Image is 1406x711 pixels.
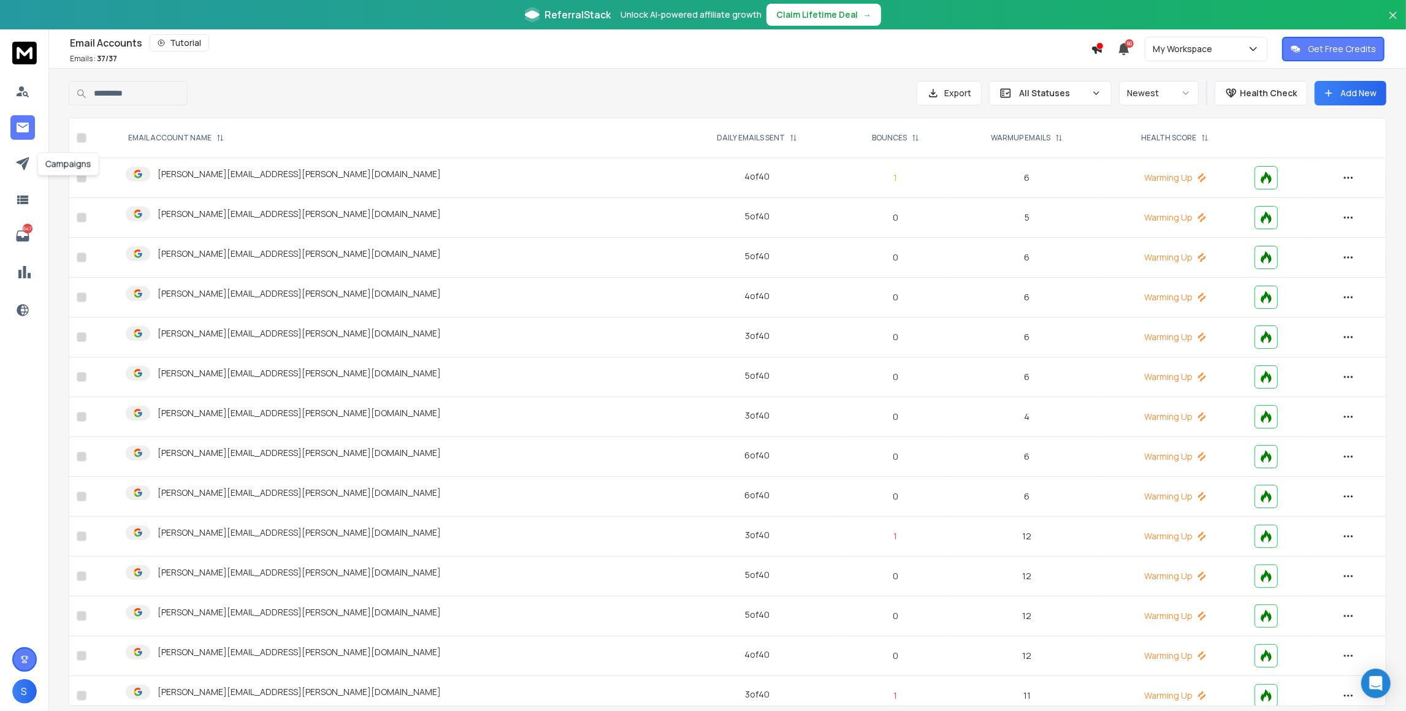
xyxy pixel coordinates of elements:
p: 0 [847,451,944,463]
span: ReferralStack [544,7,611,22]
td: 12 [951,596,1102,636]
p: 1 [847,172,944,184]
td: 12 [951,557,1102,596]
p: Get Free Credits [1308,43,1376,55]
div: 5 of 40 [745,210,770,222]
p: [PERSON_NAME][EMAIL_ADDRESS][PERSON_NAME][DOMAIN_NAME] [158,327,441,340]
td: 6 [951,477,1102,517]
p: 647 [23,224,32,234]
button: Export [917,81,982,105]
div: 4 of 40 [744,290,770,302]
div: Campaigns [37,152,99,175]
p: 0 [847,411,944,423]
span: 37 / 37 [97,53,117,64]
p: 0 [847,371,944,383]
p: 0 [847,331,944,343]
p: Warming Up [1110,690,1240,702]
div: 4 of 40 [744,170,770,183]
p: [PERSON_NAME][EMAIL_ADDRESS][PERSON_NAME][DOMAIN_NAME] [158,566,441,579]
div: 3 of 40 [745,688,770,701]
p: Warming Up [1110,411,1240,423]
p: [PERSON_NAME][EMAIL_ADDRESS][PERSON_NAME][DOMAIN_NAME] [158,686,441,698]
p: Warming Up [1110,570,1240,582]
button: Claim Lifetime Deal→ [766,4,881,26]
p: Warming Up [1110,650,1240,662]
button: S [12,679,37,704]
p: 0 [847,490,944,503]
p: [PERSON_NAME][EMAIL_ADDRESS][PERSON_NAME][DOMAIN_NAME] [158,527,441,539]
p: Warming Up [1110,451,1240,463]
p: 0 [847,650,944,662]
p: 0 [847,610,944,622]
div: 3 of 40 [745,330,770,342]
button: Health Check [1215,81,1307,105]
p: [PERSON_NAME][EMAIL_ADDRESS][PERSON_NAME][DOMAIN_NAME] [158,168,441,180]
div: 3 of 40 [745,409,770,422]
a: 647 [10,224,35,248]
button: Newest [1119,81,1199,105]
div: 4 of 40 [744,648,770,661]
p: Warming Up [1110,331,1240,343]
p: Warming Up [1110,211,1240,224]
div: EMAIL ACCOUNT NAME [128,133,224,143]
div: Email Accounts [70,34,1091,51]
p: BOUNCES [872,133,907,143]
p: Warming Up [1110,530,1240,542]
p: [PERSON_NAME][EMAIL_ADDRESS][PERSON_NAME][DOMAIN_NAME] [158,367,441,379]
td: 6 [951,317,1102,357]
button: Get Free Credits [1282,37,1385,61]
p: [PERSON_NAME][EMAIL_ADDRESS][PERSON_NAME][DOMAIN_NAME] [158,447,441,459]
div: 3 of 40 [745,529,770,541]
p: Warming Up [1110,172,1240,184]
p: Warming Up [1110,251,1240,264]
p: 0 [847,291,944,303]
div: 5 of 40 [745,370,770,382]
p: 1 [847,690,944,702]
p: [PERSON_NAME][EMAIL_ADDRESS][PERSON_NAME][DOMAIN_NAME] [158,606,441,618]
button: Tutorial [150,34,209,51]
p: Unlock AI-powered affiliate growth [621,9,762,21]
p: 0 [847,570,944,582]
button: Close banner [1385,7,1401,37]
p: [PERSON_NAME][EMAIL_ADDRESS][PERSON_NAME][DOMAIN_NAME] [158,407,441,419]
p: Warming Up [1110,291,1240,303]
p: Warming Up [1110,610,1240,622]
p: WARMUP EMAILS [991,133,1050,143]
p: [PERSON_NAME][EMAIL_ADDRESS][PERSON_NAME][DOMAIN_NAME] [158,487,441,499]
td: 4 [951,397,1102,437]
button: Add New [1315,81,1386,105]
div: 5 of 40 [745,250,770,262]
p: [PERSON_NAME][EMAIL_ADDRESS][PERSON_NAME][DOMAIN_NAME] [158,248,441,260]
div: 5 of 40 [745,609,770,621]
p: HEALTH SCORE [1141,133,1196,143]
p: My Workspace [1153,43,1217,55]
div: Open Intercom Messenger [1361,669,1391,698]
td: 6 [951,238,1102,278]
td: 12 [951,636,1102,676]
p: Health Check [1240,87,1297,99]
p: [PERSON_NAME][EMAIL_ADDRESS][PERSON_NAME][DOMAIN_NAME] [158,287,441,300]
p: Warming Up [1110,490,1240,503]
p: 0 [847,211,944,224]
td: 6 [951,357,1102,397]
div: 6 of 40 [744,489,770,501]
div: 5 of 40 [745,569,770,581]
p: [PERSON_NAME][EMAIL_ADDRESS][PERSON_NAME][DOMAIN_NAME] [158,646,441,658]
span: 50 [1125,39,1134,48]
div: 6 of 40 [744,449,770,462]
p: [PERSON_NAME][EMAIL_ADDRESS][PERSON_NAME][DOMAIN_NAME] [158,208,441,220]
td: 5 [951,198,1102,238]
td: 6 [951,278,1102,317]
td: 6 [951,437,1102,477]
p: 0 [847,251,944,264]
p: 1 [847,530,944,542]
td: 6 [951,158,1102,198]
span: → [863,9,871,21]
p: Warming Up [1110,371,1240,383]
p: DAILY EMAILS SENT [717,133,785,143]
p: Emails : [70,54,117,64]
td: 12 [951,517,1102,557]
p: All Statuses [1019,87,1087,99]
